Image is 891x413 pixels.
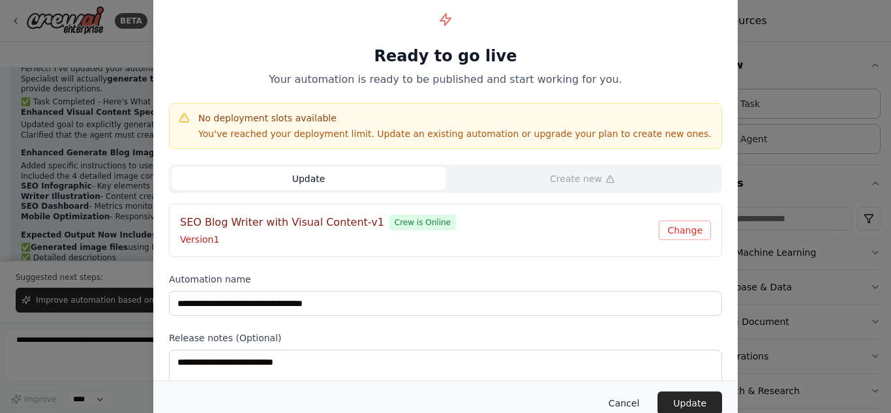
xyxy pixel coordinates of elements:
label: Release notes (Optional) [169,331,722,344]
span: Crew is Online [389,215,456,230]
h4: SEO Blog Writer with Visual Content-v1 [180,215,384,230]
p: Version 1 [180,233,659,246]
h4: No deployment slots available [198,112,712,125]
button: Change [659,221,711,240]
button: Create new [445,167,719,191]
button: Update [172,167,445,191]
p: You've reached your deployment limit. Update an existing automation or upgrade your plan to creat... [198,127,712,140]
h1: Ready to go live [169,46,722,67]
label: Automation name [169,273,722,286]
p: Your automation is ready to be published and start working for you. [169,72,722,87]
